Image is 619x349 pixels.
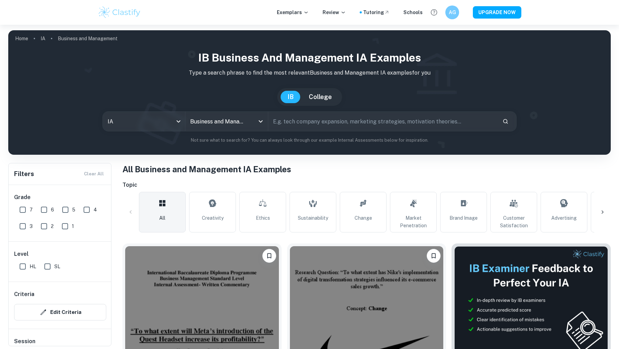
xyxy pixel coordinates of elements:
span: Advertising [551,214,577,222]
h1: All Business and Management IA Examples [122,163,611,175]
p: Review [323,9,346,16]
span: Creativity [202,214,224,222]
a: Home [15,34,28,43]
span: 5 [72,206,75,214]
button: Bookmark [427,249,441,263]
a: IA [41,34,45,43]
span: 4 [94,206,97,214]
h6: AG [448,9,456,16]
span: 7 [30,206,33,214]
button: College [302,91,339,103]
span: Sustainability [298,214,328,222]
h6: Criteria [14,290,34,298]
span: Brand Image [449,214,478,222]
img: profile cover [8,30,611,155]
button: Open [256,117,265,126]
h1: IB Business and Management IA examples [14,50,605,66]
span: SL [54,263,60,270]
span: Market Penetration [393,214,434,229]
button: AG [445,6,459,19]
span: 2 [51,222,54,230]
span: 3 [30,222,33,230]
span: 1 [72,222,74,230]
h6: Grade [14,193,106,201]
img: Clastify logo [98,6,141,19]
span: All [159,214,165,222]
button: IB [281,91,301,103]
span: 6 [51,206,54,214]
button: Edit Criteria [14,304,106,320]
h6: Topic [122,181,611,189]
button: Bookmark [262,249,276,263]
p: Type a search phrase to find the most relevant Business and Management IA examples for you [14,69,605,77]
p: Not sure what to search for? You can always look through our example Internal Assessments below f... [14,137,605,144]
span: Customer Satisfaction [493,214,534,229]
a: Tutoring [363,9,390,16]
div: IA [103,112,185,131]
span: Ethics [256,214,270,222]
button: UPGRADE NOW [473,6,521,19]
a: Schools [403,9,423,16]
button: Search [500,116,511,127]
h6: Filters [14,169,34,179]
button: Help and Feedback [428,7,440,18]
span: HL [30,263,36,270]
p: Exemplars [277,9,309,16]
h6: Level [14,250,106,258]
p: Business and Management [58,35,118,42]
input: E.g. tech company expansion, marketing strategies, motivation theories... [268,112,497,131]
span: Change [355,214,372,222]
